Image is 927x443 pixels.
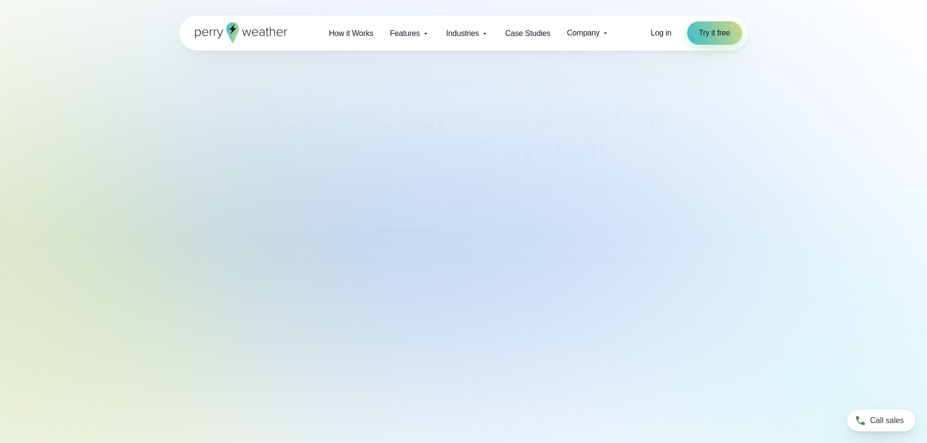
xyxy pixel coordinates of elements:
span: How it Works [329,28,374,39]
a: Try it free [687,21,742,45]
span: Company [567,27,600,39]
span: Try it free [699,27,730,39]
span: Industries [446,28,479,39]
a: Case Studies [497,23,559,43]
a: Call sales [847,410,915,431]
a: How it Works [321,23,382,43]
span: Features [390,28,420,39]
a: Log in [651,27,671,39]
span: Case Studies [505,28,550,39]
span: Log in [651,29,671,37]
span: Call sales [870,415,904,426]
